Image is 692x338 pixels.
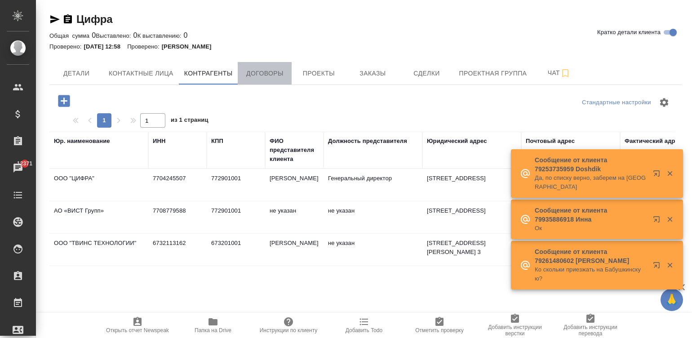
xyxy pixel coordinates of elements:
td: 772901001 [207,169,265,201]
div: Почтовый адрес [526,137,575,146]
span: 12371 [12,159,38,168]
span: Контрагенты [184,68,233,79]
div: split button [580,96,653,110]
button: Добавить инструкции верстки [477,313,553,338]
p: Сообщение от клиента 79253735959 Doshdik [535,156,647,173]
p: [DATE] 12:58 [84,43,128,50]
td: [PERSON_NAME] [265,169,324,201]
span: Добавить Todo [346,327,382,334]
td: Генеральный директор [324,169,422,201]
div: Юр. наименование [54,137,110,146]
span: Проекты [297,68,340,79]
div: Должность представителя [328,137,407,146]
p: Общая сумма [49,32,92,39]
span: Детали [55,68,98,79]
button: Открыть в новой вкладке [648,256,669,278]
div: Юридический адрес [427,137,487,146]
span: Папка на Drive [195,327,231,334]
span: Открыть отчет Newspeak [106,327,169,334]
div: 0 0 0 [49,30,682,41]
td: [STREET_ADDRESS][PERSON_NAME] 3 [422,234,521,266]
p: Проверено: [127,43,162,50]
button: Добавить контрагента [52,92,76,110]
button: Добавить Todo [326,313,402,338]
td: не указан [324,234,422,266]
span: Договоры [243,68,286,79]
span: Сделки [405,68,448,79]
td: 7708779588 [148,202,207,233]
td: 6732113162 [148,234,207,266]
span: Отметить проверку [415,327,463,334]
td: 7704245507 [148,169,207,201]
span: Добавить инструкции верстки [483,324,547,337]
p: Выставлено: [96,32,133,39]
p: Проверено: [49,43,84,50]
span: Инструкции по клиенту [260,327,318,334]
button: Открыть в новой вкладке [648,210,669,232]
td: [STREET_ADDRESS] [422,202,521,233]
a: 12371 [2,157,34,179]
td: не указан [265,202,324,233]
td: ООО "ЦИФРА" [49,169,148,201]
td: АО «ВИСТ Групп» [49,202,148,233]
button: Открыть в новой вкладке [648,165,669,186]
span: Контактные лица [109,68,173,79]
svg: Подписаться [560,68,571,79]
span: Кратко детали клиента [597,28,661,37]
button: Отметить проверку [402,313,477,338]
button: Скопировать ссылку [62,14,73,25]
span: Чат [537,67,581,79]
p: Сообщение от клиента 79261480602 [PERSON_NAME] [535,247,647,265]
p: Ко скольки приезжать на Бабушкинскую? [535,265,647,283]
p: Да, по списку верно, заберем на [GEOGRAPHIC_DATA] [535,173,647,191]
td: ООО "ТВИНС ТЕХНОЛОГИИ" [49,234,148,266]
td: [STREET_ADDRESS] [422,169,521,201]
a: Цифра [76,13,112,25]
td: 673201001 [207,234,265,266]
button: Инструкции по клиенту [251,313,326,338]
td: [PERSON_NAME] [265,234,324,266]
span: Настроить таблицу [653,92,675,113]
p: К выставлению: [138,32,184,39]
button: Закрыть [661,261,679,269]
button: Папка на Drive [175,313,251,338]
span: Проектная группа [459,68,527,79]
div: ФИО представителя клиента [270,137,319,164]
button: Закрыть [661,169,679,178]
p: Сообщение от клиента 79935886918 Инна [535,206,647,224]
div: ИНН [153,137,166,146]
p: [PERSON_NAME] [162,43,218,50]
button: Скопировать ссылку для ЯМессенджера [49,14,60,25]
span: из 1 страниц [171,115,208,128]
p: Ок [535,224,647,233]
span: Заказы [351,68,394,79]
div: Фактический адрес [625,137,682,146]
button: Открыть отчет Newspeak [100,313,175,338]
button: Закрыть [661,215,679,223]
td: 772901001 [207,202,265,233]
div: КПП [211,137,223,146]
td: не указан [324,202,422,233]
